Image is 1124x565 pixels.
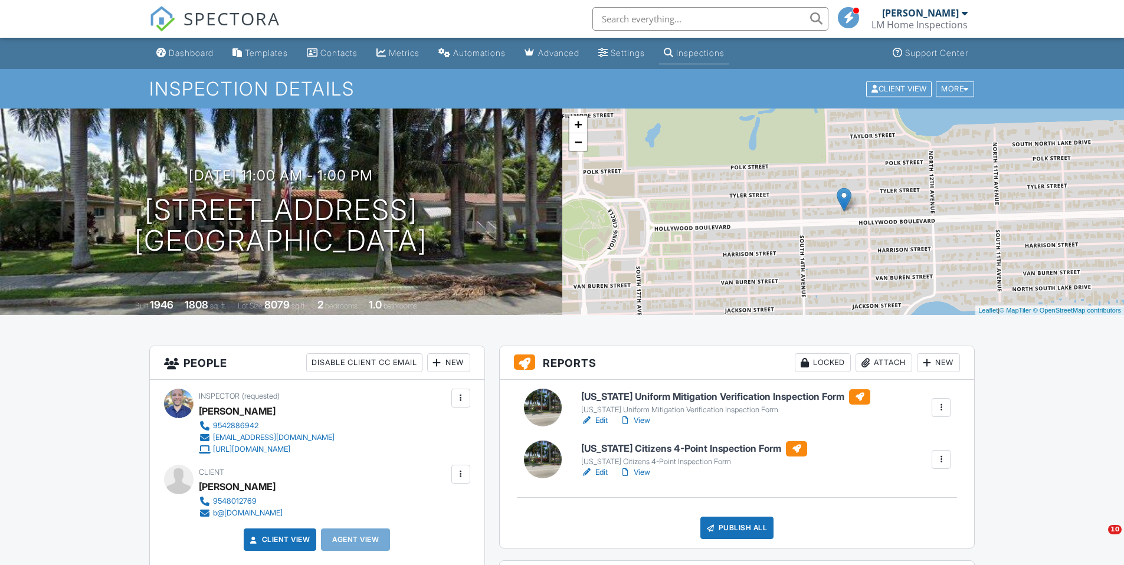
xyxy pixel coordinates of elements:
a: Zoom out [569,133,587,151]
a: Advanced [520,42,584,64]
a: Support Center [888,42,973,64]
span: sq.ft. [291,301,306,310]
div: New [917,353,960,372]
input: Search everything... [592,7,828,31]
a: [URL][DOMAIN_NAME] [199,444,335,455]
span: bedrooms [325,301,358,310]
div: Client View [866,81,932,97]
div: Contacts [320,48,358,58]
a: Automations (Basic) [434,42,510,64]
div: 9548012769 [213,497,257,506]
div: Metrics [389,48,420,58]
div: 1.0 [369,298,382,311]
a: [US_STATE] Citizens 4-Point Inspection Form [US_STATE] Citizens 4-Point Inspection Form [581,441,807,467]
span: 10 [1108,525,1122,534]
div: Templates [245,48,288,58]
span: Built [135,301,148,310]
div: [US_STATE] Uniform Mitigation Verification Inspection Form [581,405,870,415]
div: New [427,353,470,372]
a: Templates [228,42,293,64]
a: Inspections [659,42,729,64]
div: Advanced [538,48,579,58]
a: Contacts [302,42,362,64]
span: Inspector [199,392,240,400]
div: [PERSON_NAME] [199,478,276,495]
div: Inspections [676,48,725,58]
a: © OpenStreetMap contributors [1033,307,1121,314]
a: View [620,415,650,426]
h1: Inspection Details [149,78,975,99]
iframe: Intercom live chat [1084,525,1112,553]
div: 1946 [150,298,173,311]
div: Support Center [905,48,968,58]
a: Client View [248,534,310,546]
div: [PERSON_NAME] [199,402,276,420]
a: [US_STATE] Uniform Mitigation Verification Inspection Form [US_STATE] Uniform Mitigation Verifica... [581,389,870,415]
div: 2 [317,298,323,311]
div: 8079 [264,298,290,311]
div: [URL][DOMAIN_NAME] [213,445,290,454]
a: Zoom in [569,116,587,133]
a: SPECTORA [149,16,280,41]
span: SPECTORA [183,6,280,31]
div: Disable Client CC Email [306,353,422,372]
div: 9542886942 [213,421,258,431]
div: Automations [453,48,506,58]
img: The Best Home Inspection Software - Spectora [149,6,175,32]
a: Client View [865,84,935,93]
h3: [DATE] 11:00 am - 1:00 pm [189,167,373,183]
div: 1808 [185,298,208,311]
a: 9542886942 [199,420,335,432]
a: Leaflet [978,307,998,314]
div: b@[DOMAIN_NAME] [213,508,283,518]
span: Lot Size [238,301,263,310]
a: Edit [581,467,608,478]
span: sq. ft. [210,301,227,310]
h1: [STREET_ADDRESS] [GEOGRAPHIC_DATA] [135,195,427,257]
h3: People [150,346,484,380]
div: LM Home Inspections [871,19,968,31]
a: [EMAIL_ADDRESS][DOMAIN_NAME] [199,432,335,444]
div: Publish All [700,517,774,539]
span: Client [199,468,224,477]
div: Attach [856,353,912,372]
h6: [US_STATE] Uniform Mitigation Verification Inspection Form [581,389,870,405]
span: (requested) [242,392,280,400]
div: More [936,81,974,97]
h3: Reports [500,346,975,380]
a: 9548012769 [199,495,283,507]
span: bathrooms [384,301,417,310]
a: © MapTiler [1000,307,1031,314]
div: [PERSON_NAME] [882,7,959,19]
a: b@[DOMAIN_NAME] [199,507,283,519]
div: [EMAIL_ADDRESS][DOMAIN_NAME] [213,433,335,442]
div: Settings [611,48,645,58]
a: Settings [594,42,650,64]
h6: [US_STATE] Citizens 4-Point Inspection Form [581,441,807,456]
div: Dashboard [169,48,214,58]
div: Locked [795,353,851,372]
div: | [975,306,1124,316]
div: [US_STATE] Citizens 4-Point Inspection Form [581,457,807,467]
a: Dashboard [152,42,218,64]
a: Edit [581,415,608,426]
a: View [620,467,650,478]
a: Metrics [372,42,424,64]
